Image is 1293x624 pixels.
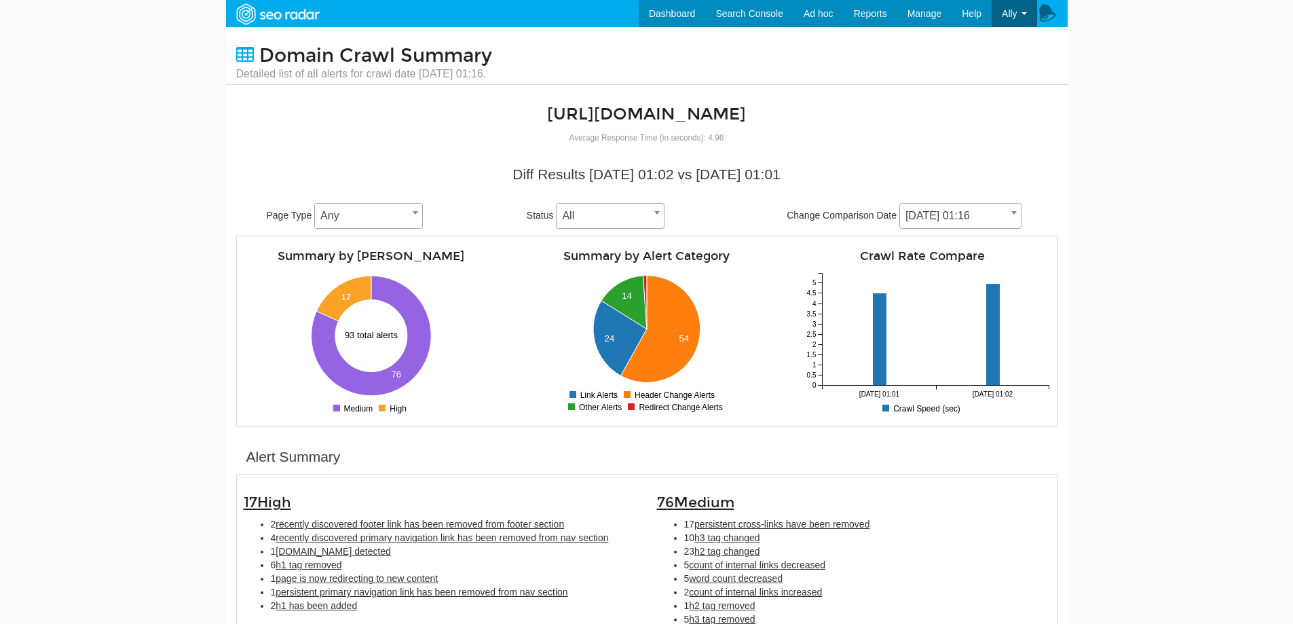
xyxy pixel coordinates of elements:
span: All [557,206,664,225]
li: 17 [684,517,1050,531]
li: 1 [271,545,637,558]
span: Change Comparison Date [787,210,897,221]
small: Detailed list of all alerts for crawl date [DATE] 01:16. [236,67,492,81]
li: 2 [271,599,637,612]
li: 1 [684,599,1050,612]
span: Medium [674,494,734,511]
tspan: [DATE] 01:02 [972,390,1013,398]
li: 5 [684,558,1050,572]
span: recently discovered footer link has been removed from footer section [276,519,564,530]
span: persistent cross-links have been removed [694,519,869,530]
h4: Crawl Rate Compare [795,250,1050,263]
span: 17 [244,494,291,511]
span: High [257,494,291,511]
span: page is now redirecting to new content [276,573,438,584]
span: Domain Crawl Summary [259,44,492,67]
li: 10 [684,531,1050,545]
span: Any [314,203,423,229]
li: 1 [271,585,637,599]
span: All [556,203,664,229]
span: Search Console [715,8,783,19]
span: [DOMAIN_NAME] detected [276,546,391,557]
h4: Summary by [PERSON_NAME] [244,250,499,263]
span: h1 has been added [276,600,357,611]
span: Ad hoc [804,8,833,19]
li: 4 [271,531,637,545]
span: Reports [854,8,887,19]
tspan: 0 [812,382,816,389]
li: 2 [271,517,637,531]
text: 93 total alerts [345,330,398,340]
tspan: 2 [812,341,816,348]
span: h2 tag removed [689,600,755,611]
span: Page Type [267,210,312,221]
tspan: 1.5 [806,351,816,359]
span: Ally [1002,8,1017,19]
li: 1 [271,572,637,585]
tspan: 2.5 [806,331,816,338]
tspan: 4.5 [806,289,816,297]
img: SEORadar [231,2,324,26]
span: h1 tag removed [276,559,341,570]
tspan: 4 [812,300,816,308]
span: 09/16/2025 01:16 [900,206,1021,225]
a: [URL][DOMAIN_NAME] [547,104,746,124]
span: 76 [657,494,734,511]
span: persistent primary navigation link has been removed from nav section [276,587,567,598]
tspan: 3.5 [806,310,816,318]
div: Diff Results [DATE] 01:02 vs [DATE] 01:01 [246,164,1047,185]
div: Alert Summary [246,447,341,467]
span: count of internal links increased [689,587,822,598]
tspan: [DATE] 01:01 [859,390,899,398]
li: 6 [271,558,637,572]
li: 5 [684,572,1050,585]
tspan: 3 [812,320,816,328]
span: recently discovered primary navigation link has been removed from nav section [276,532,608,543]
small: Average Response Time (in seconds): 4.96 [569,133,724,143]
tspan: 5 [812,279,816,287]
li: 2 [684,585,1050,599]
span: h3 tag changed [694,532,760,543]
iframe: Opens a widget where you can find more information [1206,583,1279,617]
h4: Summary by Alert Category [519,250,774,263]
span: h2 tag changed [694,546,760,557]
span: count of internal links decreased [689,559,825,570]
span: word count decreased [689,573,783,584]
tspan: 1 [812,361,816,369]
span: Status [527,210,554,221]
span: Help [962,8,981,19]
tspan: 0.5 [806,371,816,379]
span: 09/16/2025 01:16 [899,203,1022,229]
li: 23 [684,545,1050,558]
span: Any [315,206,422,225]
span: Manage [907,8,942,19]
